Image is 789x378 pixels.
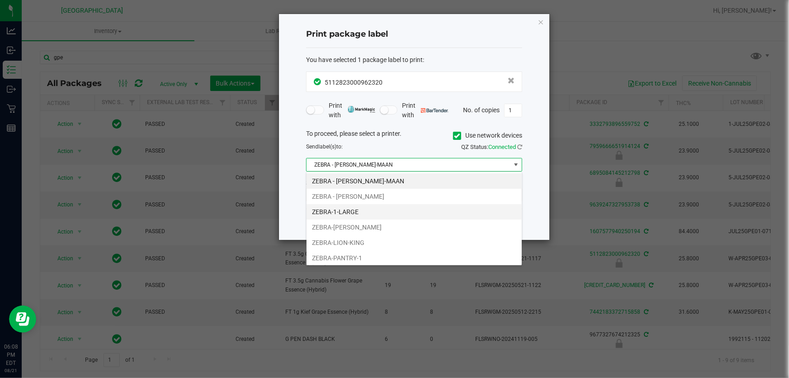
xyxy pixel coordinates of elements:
[421,108,449,113] img: bartender.png
[453,131,522,140] label: Use network devices
[307,250,522,266] li: ZEBRA-PANTRY-1
[307,235,522,250] li: ZEBRA-LION-KING
[306,56,423,63] span: You have selected 1 package label to print
[9,306,36,333] iframe: Resource center
[306,144,343,150] span: Send to:
[325,79,383,86] span: 5112823000962320
[488,144,516,150] span: Connected
[314,77,322,86] span: In Sync
[306,29,522,40] h4: Print package label
[461,144,522,150] span: QZ Status:
[329,101,375,120] span: Print with
[463,106,500,113] span: No. of copies
[307,189,522,204] li: ZEBRA - [PERSON_NAME]
[299,178,529,188] div: Select a label template.
[402,101,449,120] span: Print with
[307,173,522,189] li: ZEBRA - [PERSON_NAME]-MAAN
[306,55,522,65] div: :
[318,144,336,150] span: label(s)
[307,158,510,171] span: ZEBRA - [PERSON_NAME]-MAAN
[307,220,522,235] li: ZEBRA-[PERSON_NAME]
[299,129,529,143] div: To proceed, please select a printer.
[307,204,522,220] li: ZEBRA-1-LARGE
[348,106,375,113] img: mark_magic_cybra.png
